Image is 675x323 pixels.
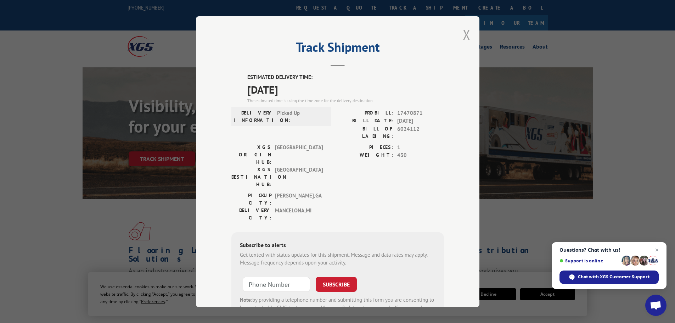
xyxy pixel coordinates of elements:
label: DELIVERY INFORMATION: [234,109,274,124]
span: 17470871 [397,109,444,117]
span: Close chat [653,246,661,254]
span: [GEOGRAPHIC_DATA] [275,166,323,188]
span: [GEOGRAPHIC_DATA] [275,143,323,166]
div: Open chat [645,295,666,316]
span: [PERSON_NAME] , GA [275,191,323,206]
label: PICKUP CITY: [231,191,271,206]
span: [DATE] [247,81,444,97]
span: 430 [397,151,444,160]
button: Close modal [463,25,471,44]
label: XGS DESTINATION HUB: [231,166,271,188]
h2: Track Shipment [231,42,444,56]
input: Phone Number [243,277,310,291]
span: Support is online [559,258,619,263]
label: BILL DATE: [338,117,394,125]
span: Chat with XGS Customer Support [578,274,649,280]
div: by providing a telephone number and submitting this form you are consenting to be contacted by SM... [240,296,435,320]
div: Subscribe to alerts [240,240,435,251]
div: The estimated time is using the time zone for the delivery destination. [247,97,444,104]
label: PIECES: [338,143,394,151]
span: Questions? Chat with us! [559,247,659,253]
button: SUBSCRIBE [316,277,357,291]
label: PROBILL: [338,109,394,117]
strong: Note: [240,296,252,303]
span: MANCELONA , MI [275,206,323,221]
span: Picked Up [277,109,325,124]
span: [DATE] [397,117,444,125]
label: DELIVERY CITY: [231,206,271,221]
span: 6024112 [397,125,444,140]
div: Get texted with status updates for this shipment. Message and data rates may apply. Message frequ... [240,251,435,267]
label: ESTIMATED DELIVERY TIME: [247,73,444,82]
label: XGS ORIGIN HUB: [231,143,271,166]
label: BILL OF LADING: [338,125,394,140]
label: WEIGHT: [338,151,394,160]
span: 1 [397,143,444,151]
div: Chat with XGS Customer Support [559,271,659,284]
